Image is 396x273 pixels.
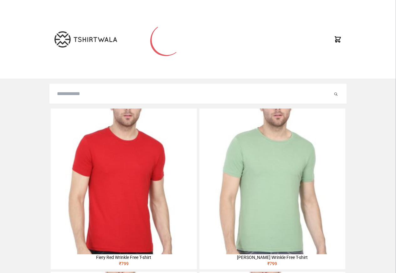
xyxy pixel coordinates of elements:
div: Fiery Red Wrinkle Free T-shirt [51,254,197,260]
img: 4M6A2211-320x320.jpg [199,109,345,254]
div: ₹ 799 [51,260,197,269]
img: 4M6A2225-320x320.jpg [51,109,197,254]
button: Submit your search query. [333,90,339,98]
a: Fiery Red Wrinkle Free T-shirt₹799 [51,109,197,269]
img: TW-LOGO-400-104.png [54,31,117,48]
div: [PERSON_NAME] Wrinkle Free T-shirt [199,254,345,260]
div: ₹ 799 [199,260,345,269]
a: [PERSON_NAME] Wrinkle Free T-shirt₹799 [199,109,345,269]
